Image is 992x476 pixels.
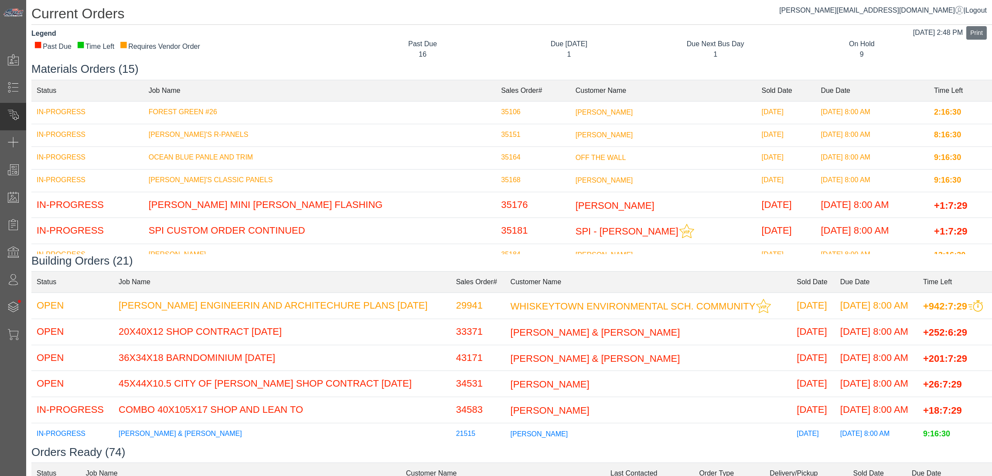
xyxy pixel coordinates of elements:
div: Due Next Bus Day [649,39,782,49]
div: ■ [34,41,42,48]
td: [DATE] [756,192,815,218]
div: Due [DATE] [502,39,636,49]
td: OPEN [31,371,113,397]
td: [DATE] [791,371,835,397]
td: Time Left [929,80,992,101]
td: [DATE] 8:00 AM [815,169,929,192]
td: FOREST GREEN #26 [143,101,496,124]
td: [PERSON_NAME] & [PERSON_NAME] [113,423,451,445]
td: 34583 [451,397,505,423]
td: IN-PROGRESS [31,169,143,192]
span: [PERSON_NAME] [576,176,633,184]
td: [DATE] 8:00 AM [835,423,918,445]
h3: Orders Ready (74) [31,445,992,459]
td: Sales Order# [496,80,570,101]
td: IN-PROGRESS [31,146,143,169]
td: [PERSON_NAME]'S R-PANELS [143,124,496,146]
td: [DATE] 8:00 AM [815,146,929,169]
span: 9:16:30 [934,153,961,162]
td: IN-PROGRESS [31,101,143,124]
td: [DATE] 8:00 AM [815,218,929,244]
td: SPI CUSTOM ORDER CONTINUED [143,218,496,244]
td: 35106 [496,101,570,124]
td: Status [31,271,113,292]
td: Job Name [143,80,496,101]
td: OPEN [31,292,113,319]
img: This customer should be prioritized [679,224,694,238]
td: 35151 [496,124,570,146]
div: Requires Vendor Order [119,41,200,52]
span: [PERSON_NAME] [511,405,590,416]
td: [DATE] 8:00 AM [835,292,918,319]
td: 35164 [496,146,570,169]
td: [DATE] [756,218,815,244]
td: [DATE] 8:00 AM [835,345,918,371]
td: [DATE] [791,319,835,345]
td: [DATE] 8:00 AM [835,397,918,423]
span: SPI - [PERSON_NAME] [576,226,678,237]
td: 33371 [451,319,505,345]
span: 8:16:30 [934,131,961,139]
div: 9 [795,49,928,60]
img: This customer should be prioritized [756,299,771,313]
span: [PERSON_NAME] [511,430,568,437]
span: +252:6:29 [923,327,967,338]
td: 35176 [496,192,570,218]
span: • [8,287,31,316]
td: Customer Name [570,80,757,101]
td: [DATE] 8:00 AM [815,124,929,146]
div: 1 [502,49,636,60]
span: +1:7:29 [934,226,967,237]
a: [PERSON_NAME][EMAIL_ADDRESS][DOMAIN_NAME] [779,7,964,14]
div: Past Due [34,41,72,52]
td: 35168 [496,169,570,192]
td: Time Left [918,271,992,292]
span: 2:16:30 [934,108,961,117]
h3: Building Orders (21) [31,254,992,268]
span: Logout [965,7,987,14]
td: OPEN [31,345,113,371]
td: 20X40X12 SHOP CONTRACT [DATE] [113,319,451,345]
td: 21515 [451,423,505,445]
span: [PERSON_NAME] [511,379,590,390]
button: Print [966,26,987,40]
td: [DATE] [756,244,815,267]
td: OPEN [31,319,113,345]
td: [DATE] 8:00 AM [815,244,929,267]
td: IN-PROGRESS [31,218,143,244]
td: 36X34X18 BARNDOMINIUM [DATE] [113,345,451,371]
span: [PERSON_NAME] [576,131,633,138]
span: 9:16:30 [934,176,961,185]
td: Sales Order# [451,271,505,292]
td: [DATE] 8:00 AM [815,101,929,124]
td: [PERSON_NAME] MINI [PERSON_NAME] FLASHING [143,192,496,218]
div: On Hold [795,39,928,49]
span: [PERSON_NAME] [576,200,655,211]
span: 13:16:30 [934,251,965,259]
td: [DATE] [791,397,835,423]
td: Customer Name [505,271,792,292]
td: IN-PROGRESS [31,124,143,146]
td: [PERSON_NAME]'S CLASSIC PANELS [143,169,496,192]
td: Due Date [815,80,929,101]
td: 43171 [451,345,505,371]
div: ■ [119,41,127,48]
span: OFF THE WALL [576,153,626,161]
td: [DATE] [756,101,815,124]
td: [PERSON_NAME] [143,244,496,267]
div: 16 [356,49,489,60]
span: [PERSON_NAME] [576,108,633,116]
td: [DATE] [791,423,835,445]
span: +942:7:29 [923,300,967,311]
td: OCEAN BLUE PANLE AND TRIM [143,146,496,169]
td: Due Date [835,271,918,292]
td: 35184 [496,244,570,267]
td: [DATE] [756,169,815,192]
img: This order should be prioritized [968,300,983,312]
span: WHISKEYTOWN ENVIRONMENTAL SCH. COMMUNITY [511,300,756,311]
td: 35181 [496,218,570,244]
span: +201:7:29 [923,353,967,364]
td: IN-PROGRESS [31,397,113,423]
td: COMBO 40X105X17 SHOP AND LEAN TO [113,397,451,423]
